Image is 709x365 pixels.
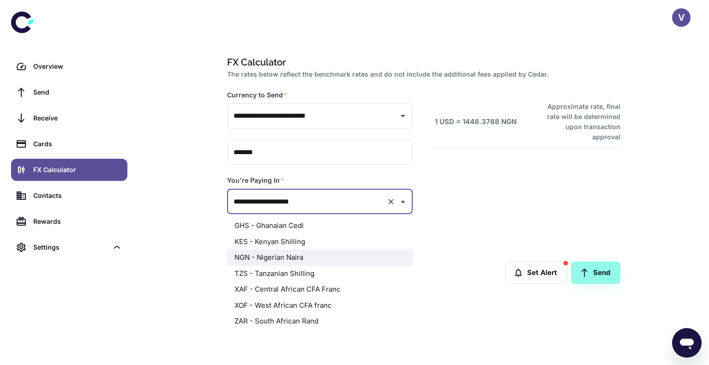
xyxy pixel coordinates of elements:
[227,218,413,234] li: GHS - Ghanaian Cedi
[11,133,127,155] a: Cards
[227,55,617,69] h1: FX Calculator
[33,87,122,97] div: Send
[33,61,122,72] div: Overview
[11,210,127,233] a: Rewards
[397,109,409,122] button: Open
[505,262,567,284] button: Set Alert
[672,8,691,27] button: V
[33,113,122,123] div: Receive
[227,266,413,282] li: TZS - Tanzanian Shilling
[227,298,413,314] li: XOF - West African CFA franc
[11,185,127,207] a: Contacts
[33,139,122,149] div: Cards
[537,102,620,142] h6: Approximate rate, final rate will be determined upon transaction approval
[397,195,409,208] button: Close
[33,191,122,201] div: Contacts
[11,81,127,103] a: Send
[227,313,413,329] li: ZAR - South African Rand
[672,328,702,358] iframe: Button to launch messaging window
[385,195,397,208] button: Clear
[11,159,127,181] a: FX Calculator
[227,281,413,298] li: XAF - Central African CFA Franc
[33,165,122,175] div: FX Calculator
[227,250,413,266] li: NGN - Nigerian Naira
[33,242,108,252] div: Settings
[227,90,288,100] label: Currency to Send
[11,107,127,129] a: Receive
[11,55,127,78] a: Overview
[435,117,517,127] h6: 1 USD = 1448.3788 NGN
[11,236,127,258] div: Settings
[571,262,620,284] a: Send
[227,176,284,185] label: You're Paying In
[227,234,413,250] li: KES - Kenyan Shilling
[33,216,122,227] div: Rewards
